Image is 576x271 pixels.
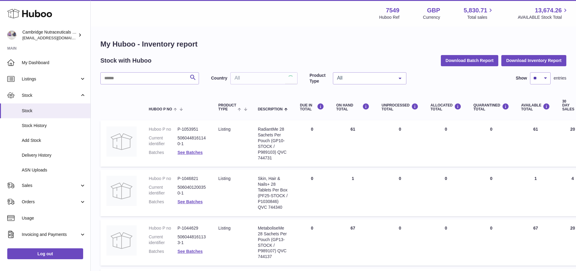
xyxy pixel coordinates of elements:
[106,176,137,206] img: product image
[258,107,283,111] span: Description
[177,225,206,231] dd: P-1044629
[423,15,440,20] div: Currency
[177,176,206,181] dd: P-1046821
[336,75,394,81] span: All
[258,126,288,161] div: RadiantMe 28 Sachets Per Pouch (GP10-STOCK / P989103) QVC 744731
[330,170,376,216] td: 1
[177,126,206,132] dd: P-1053951
[22,232,80,237] span: Invoicing and Payments
[149,184,177,196] dt: Current identifier
[300,103,324,111] div: DUE IN TOTAL
[22,76,80,82] span: Listings
[22,199,80,205] span: Orders
[554,75,566,81] span: entries
[22,60,86,66] span: My Dashboard
[177,135,206,147] dd: 5060448161140-1
[336,103,369,111] div: ON HAND Total
[177,199,203,204] a: See Batches
[22,123,86,129] span: Stock History
[310,73,330,84] label: Product Type
[376,219,425,266] td: 0
[7,31,16,40] img: qvc@camnutra.com
[376,170,425,216] td: 0
[22,138,86,143] span: Add Stock
[218,226,230,230] span: listing
[22,35,89,40] span: [EMAIL_ADDRESS][DOMAIN_NAME]
[441,55,499,66] button: Download Batch Report
[386,6,399,15] strong: 7549
[516,75,527,81] label: Show
[258,225,288,260] div: MetaboliseMe 28 Sachets Per Pouch (GP13-STOCK / P989107) QVC 744137
[294,219,330,266] td: 0
[106,126,137,157] img: product image
[490,226,493,230] span: 0
[427,6,440,15] strong: GBP
[177,150,203,155] a: See Batches
[100,57,151,65] h2: Stock with Huboo
[149,126,177,132] dt: Huboo P no
[425,170,467,216] td: 0
[521,103,550,111] div: AVAILABLE Total
[490,127,493,132] span: 0
[294,120,330,167] td: 0
[518,15,569,20] span: AVAILABLE Stock Total
[149,225,177,231] dt: Huboo P no
[100,39,566,49] h1: My Huboo - Inventory report
[149,150,177,155] dt: Batches
[218,103,236,111] span: Product Type
[149,135,177,147] dt: Current identifier
[467,15,494,20] span: Total sales
[294,170,330,216] td: 0
[518,6,569,20] a: 13,674.26 AVAILABLE Stock Total
[376,120,425,167] td: 0
[515,219,556,266] td: 67
[22,108,86,114] span: Stock
[7,248,83,259] a: Log out
[515,170,556,216] td: 1
[22,29,77,41] div: Cambridge Nutraceuticals Ltd
[149,249,177,254] dt: Batches
[535,6,562,15] span: 13,674.26
[22,152,86,158] span: Delivery History
[382,103,418,111] div: UNPROCESSED Total
[425,120,467,167] td: 0
[106,225,137,256] img: product image
[149,234,177,246] dt: Current identifier
[177,249,203,254] a: See Batches
[501,55,566,66] button: Download Inventory Report
[258,176,288,210] div: Skin, Hair & Nails+ 28 Tablets Per Box (PF25-STOCK / P1030846) QVC 744340
[149,199,177,205] dt: Batches
[425,219,467,266] td: 0
[464,6,487,15] span: 5,830.71
[149,107,172,111] span: Huboo P no
[22,167,86,173] span: ASN Uploads
[515,120,556,167] td: 61
[490,176,493,181] span: 0
[22,215,86,221] span: Usage
[211,75,227,81] label: Country
[218,176,230,181] span: listing
[149,176,177,181] dt: Huboo P no
[431,103,461,111] div: ALLOCATED Total
[379,15,399,20] div: Huboo Ref
[22,93,80,98] span: Stock
[464,6,494,20] a: 5,830.71 Total sales
[177,234,206,246] dd: 5060448161133-1
[22,183,80,188] span: Sales
[330,120,376,167] td: 61
[473,103,509,111] div: QUARANTINED Total
[330,219,376,266] td: 67
[218,127,230,132] span: listing
[177,184,206,196] dd: 5060401200350-1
